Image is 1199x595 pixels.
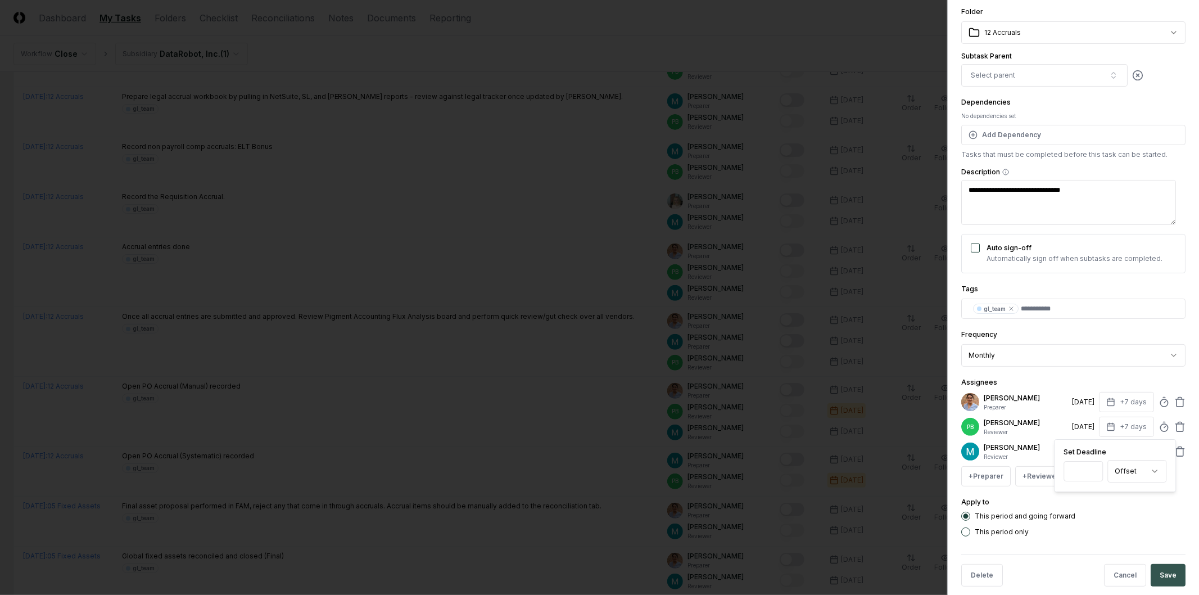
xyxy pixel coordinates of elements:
[1099,392,1154,412] button: +7 days
[984,453,1067,461] p: Reviewer
[961,498,989,506] label: Apply to
[1099,417,1154,437] button: +7 days
[1072,397,1094,407] div: [DATE]
[1151,564,1186,587] button: Save
[961,125,1186,145] button: Add Dependency
[1002,169,1009,175] button: Description
[987,254,1162,264] p: Automatically sign off when subtasks are completed.
[961,7,983,16] label: Folder
[975,513,1075,520] label: This period and going forward
[961,285,978,293] label: Tags
[1072,422,1094,432] div: [DATE]
[984,428,1067,436] p: Reviewer
[1064,449,1167,456] label: Set Deadline
[961,564,1003,587] button: Delete
[984,393,1067,403] p: [PERSON_NAME]
[971,70,1015,80] span: Select parent
[961,443,979,461] img: ACg8ocIk6UVBSJ1Mh_wKybhGNOx8YD4zQOa2rDZHjRd5UfivBFfoWA=s96-c
[961,378,997,386] label: Assignees
[967,423,974,431] span: PB
[961,98,1011,106] label: Dependencies
[961,330,997,339] label: Frequency
[961,466,1011,486] button: +Preparer
[961,53,1186,60] label: Subtask Parent
[961,150,1186,160] p: Tasks that must be completed before this task can be started.
[987,244,1031,252] label: Auto sign-off
[984,418,1067,428] p: [PERSON_NAME]
[1104,564,1146,587] button: Cancel
[961,393,979,411] img: ACg8ocJQMOvmSPd3UL49xc9vpCPVmm11eU3MHvqasztQ5vlRzJrDCoM=s96-c
[975,529,1029,535] label: This period only
[961,169,1186,175] label: Description
[1015,466,1066,486] button: +Reviewer
[984,443,1067,453] p: [PERSON_NAME]
[961,112,1186,120] div: No dependencies set
[984,305,1015,313] div: gl_team
[984,403,1067,412] p: Preparer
